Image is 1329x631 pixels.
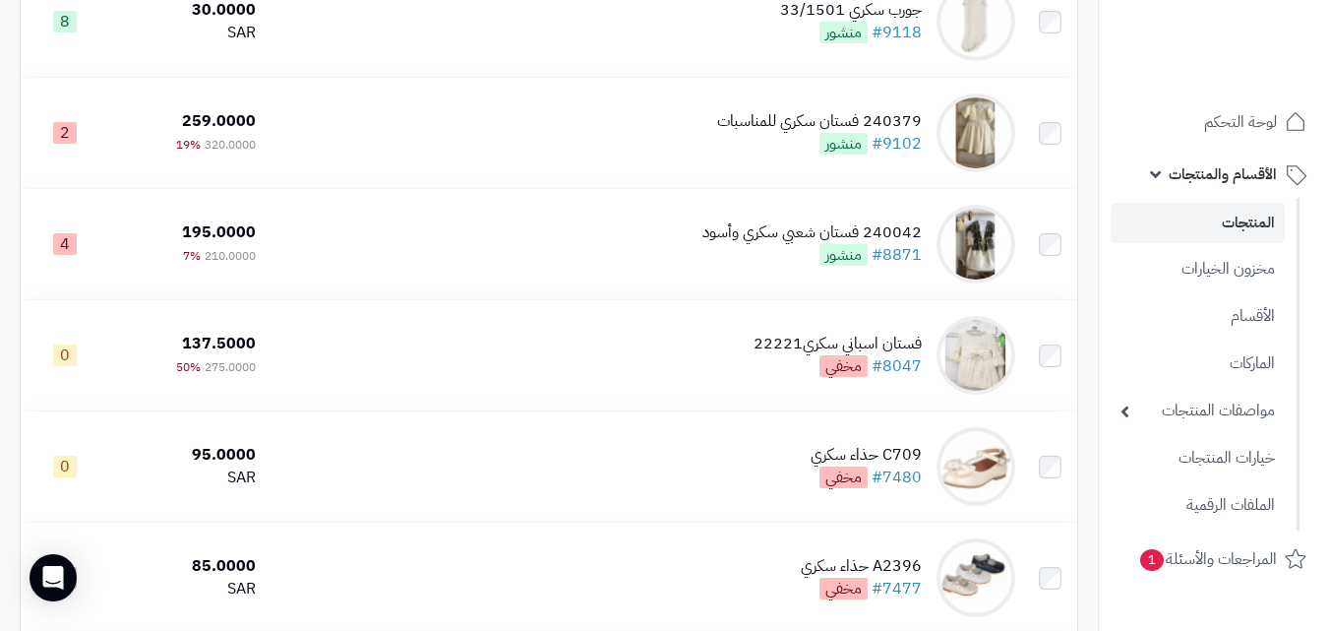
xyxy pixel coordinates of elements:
[183,247,201,265] span: 7%
[1111,343,1285,385] a: الماركات
[182,221,256,244] span: 195.0000
[182,109,256,133] span: 259.0000
[801,555,922,578] div: A2396 حذاء سكري
[872,354,922,378] a: #8047
[117,467,256,489] div: SAR
[936,94,1015,172] img: 240379 فستان سكري للمناسبات
[819,133,868,155] span: منشور
[936,316,1015,395] img: فستان اسباني سكري22221
[176,358,201,376] span: 50%
[1111,484,1285,527] a: الملفات الرقمية
[53,345,77,366] span: 0
[176,136,201,154] span: 19%
[872,243,922,267] a: #8871
[205,247,256,265] span: 210.0000
[819,467,868,488] span: مخفي
[117,555,256,578] div: 85.0000
[53,122,77,144] span: 2
[205,358,256,376] span: 275.0000
[936,538,1015,617] img: A2396 حذاء سكري
[205,136,256,154] span: 320.0000
[1111,295,1285,338] a: الأقسام
[754,333,922,355] div: فستان اسباني سكري22221
[1111,536,1317,583] a: المراجعات والأسئلة1
[936,427,1015,506] img: C709 حذاء سكري
[182,332,256,355] span: 137.5000
[702,221,922,244] div: 240042 فستان شعبي سكري وأسود
[819,22,868,43] span: منشور
[53,233,77,255] span: 4
[1111,437,1285,479] a: خيارات المنتجات
[53,11,77,32] span: 8
[1169,160,1277,188] span: الأقسام والمنتجات
[872,21,922,44] a: #9118
[717,110,922,133] div: 240379 فستان سكري للمناسبات
[1140,549,1164,571] span: 1
[819,244,868,266] span: منشور
[936,205,1015,284] img: 240042 فستان شعبي سكري وأسود
[811,444,922,467] div: C709 حذاء سكري
[30,554,77,601] div: Open Intercom Messenger
[1195,50,1310,92] img: logo-2.png
[117,578,256,600] div: SAR
[117,22,256,44] div: SAR
[1111,248,1285,290] a: مخزون الخيارات
[1138,545,1277,573] span: المراجعات والأسئلة
[1111,390,1285,432] a: مواصفات المنتجات
[1204,108,1277,136] span: لوحة التحكم
[819,355,868,377] span: مخفي
[1111,203,1285,243] a: المنتجات
[872,577,922,600] a: #7477
[872,466,922,489] a: #7480
[819,578,868,599] span: مخفي
[1111,98,1317,146] a: لوحة التحكم
[872,132,922,156] a: #9102
[117,444,256,467] div: 95.0000
[53,456,77,477] span: 0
